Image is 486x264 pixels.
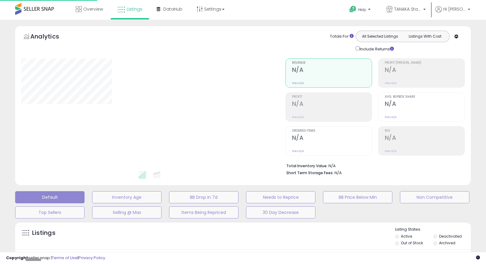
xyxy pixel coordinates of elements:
[385,115,397,119] small: Prev: N/A
[385,95,464,99] span: Avg. Buybox Share
[292,115,304,119] small: Prev: N/A
[15,206,85,218] button: Top Sellers
[358,32,403,40] button: All Selected Listings
[15,191,85,203] button: Default
[292,129,372,133] span: Ordered Items
[435,6,470,20] a: Hi [PERSON_NAME]
[402,32,448,40] button: Listings With Cost
[385,134,464,143] h2: N/A
[292,61,372,65] span: Revenue
[292,66,372,75] h2: N/A
[349,5,357,13] i: Get Help
[394,6,421,12] span: TANAKA Stationery & Tools: Top of [GEOGRAPHIC_DATA] (5Ts)
[385,81,397,85] small: Prev: N/A
[345,1,377,20] a: Help
[292,149,304,153] small: Prev: N/A
[286,162,461,169] li: N/A
[292,95,372,99] span: Profit
[6,255,28,261] strong: Copyright
[92,191,161,203] button: Inventory Age
[286,170,334,175] b: Short Term Storage Fees:
[385,149,397,153] small: Prev: N/A
[323,191,392,203] button: BB Price Below Min
[351,45,401,52] div: Include Returns
[385,100,464,109] h2: N/A
[292,100,372,109] h2: N/A
[92,206,161,218] button: Selling @ Max
[385,61,464,65] span: Profit [PERSON_NAME]
[83,6,103,12] span: Overview
[286,163,328,168] b: Total Inventory Value:
[30,32,71,42] h5: Analytics
[330,34,354,39] div: Totals For
[169,206,238,218] button: Items Being Repriced
[385,129,464,133] span: ROI
[127,6,142,12] span: Listings
[163,6,182,12] span: DataHub
[292,81,304,85] small: Prev: N/A
[169,191,238,203] button: BB Drop in 7d
[335,170,342,176] span: N/A
[246,206,315,218] button: 30 Day Decrease
[246,191,315,203] button: Needs to Reprice
[292,134,372,143] h2: N/A
[358,7,366,12] span: Help
[443,6,466,12] span: Hi [PERSON_NAME]
[385,66,464,75] h2: N/A
[400,191,469,203] button: Non Competitive
[6,255,105,261] div: seller snap | |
